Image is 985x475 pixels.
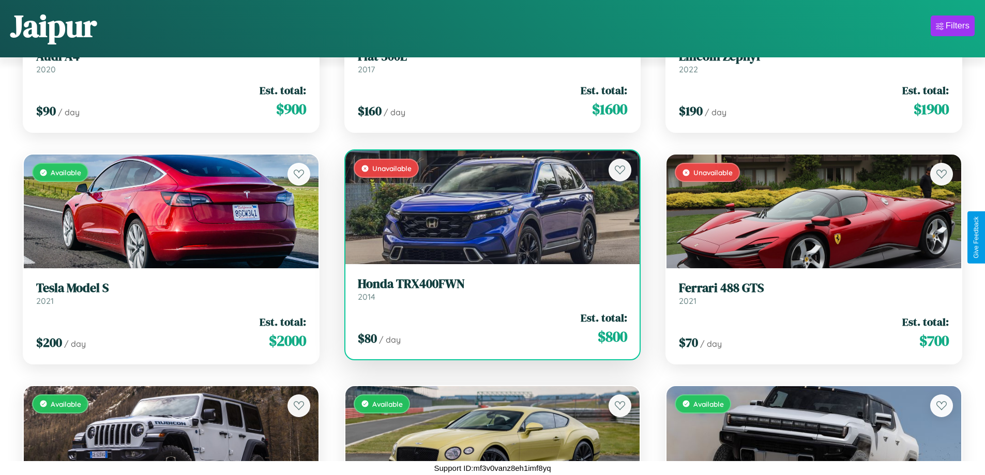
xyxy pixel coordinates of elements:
p: Support ID: mf3v0vanz8eh1imf8yq [434,461,551,475]
button: Filters [931,16,975,36]
span: Est. total: [260,314,306,329]
span: Unavailable [372,164,412,173]
a: Tesla Model S2021 [36,281,306,306]
a: Fiat 500L2017 [358,49,628,74]
span: $ 70 [679,334,698,351]
span: Est. total: [260,83,306,98]
span: $ 900 [276,99,306,119]
a: Ferrari 488 GTS2021 [679,281,949,306]
span: $ 1600 [592,99,627,119]
span: / day [64,339,86,349]
span: $ 190 [679,102,703,119]
span: 2021 [679,296,696,306]
span: Available [372,400,403,408]
span: Est. total: [581,310,627,325]
h1: Jaipur [10,5,97,47]
h3: Honda TRX400FWN [358,277,628,292]
span: $ 2000 [269,330,306,351]
span: Available [51,400,81,408]
span: / day [384,107,405,117]
a: Lincoln Zephyr2022 [679,49,949,74]
span: Est. total: [902,83,949,98]
span: $ 700 [919,330,949,351]
a: Honda TRX400FWN2014 [358,277,628,302]
a: Audi A42020 [36,49,306,74]
div: Give Feedback [973,217,980,258]
span: / day [58,107,80,117]
span: 2021 [36,296,54,306]
span: Available [51,168,81,177]
span: / day [379,334,401,345]
span: $ 200 [36,334,62,351]
span: Unavailable [693,168,733,177]
span: Est. total: [902,314,949,329]
span: 2022 [679,64,698,74]
div: Filters [946,21,969,31]
span: 2020 [36,64,56,74]
span: $ 160 [358,102,382,119]
span: 2017 [358,64,375,74]
span: $ 800 [598,326,627,347]
h3: Tesla Model S [36,281,306,296]
span: Est. total: [581,83,627,98]
span: $ 90 [36,102,56,119]
span: 2014 [358,292,375,302]
h3: Ferrari 488 GTS [679,281,949,296]
span: $ 1900 [914,99,949,119]
span: / day [705,107,726,117]
span: $ 80 [358,330,377,347]
span: / day [700,339,722,349]
span: Available [693,400,724,408]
